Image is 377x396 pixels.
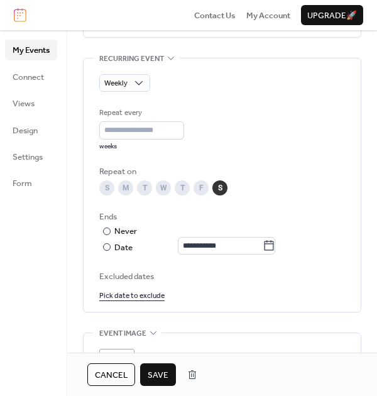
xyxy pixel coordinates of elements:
[212,180,227,195] div: S
[301,5,363,25] button: Upgrade🚀
[99,211,342,223] div: Ends
[5,40,57,60] a: My Events
[87,363,135,386] button: Cancel
[5,120,57,140] a: Design
[114,225,138,238] div: Never
[175,180,190,195] div: T
[95,369,128,382] span: Cancel
[99,349,134,384] div: ;
[99,327,146,340] span: Event image
[14,8,26,22] img: logo
[5,93,57,113] a: Views
[5,173,57,193] a: Form
[148,369,168,382] span: Save
[99,52,164,65] span: Recurring event
[99,290,165,302] span: Pick date to exclude
[246,9,290,22] span: My Account
[99,180,114,195] div: S
[118,180,133,195] div: M
[140,363,176,386] button: Save
[307,9,357,22] span: Upgrade 🚀
[5,67,57,87] a: Connect
[13,177,32,190] span: Form
[194,9,236,21] a: Contact Us
[156,180,171,195] div: W
[137,180,152,195] div: T
[5,146,57,167] a: Settings
[99,107,182,119] div: Repeat every
[104,76,128,91] span: Weekly
[194,180,209,195] div: F
[246,9,290,21] a: My Account
[13,71,44,84] span: Connect
[13,124,38,137] span: Design
[99,165,342,178] div: Repeat on
[114,241,275,255] div: Date
[13,151,43,163] span: Settings
[194,9,236,22] span: Contact Us
[99,142,184,151] div: weeks
[13,97,35,110] span: Views
[99,270,345,283] span: Excluded dates
[13,44,50,57] span: My Events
